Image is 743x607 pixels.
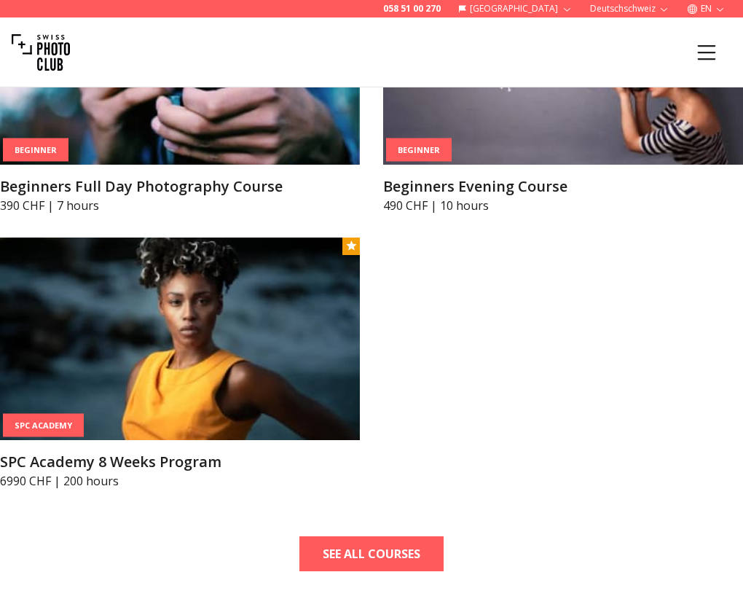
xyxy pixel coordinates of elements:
[682,28,731,77] button: Menu
[383,197,743,214] p: 490 CHF | 10 hours
[386,138,452,162] div: Beginner
[299,536,444,571] a: SEE ALL COURSES
[323,545,420,563] b: SEE ALL COURSES
[3,138,68,162] div: Beginner
[12,23,70,82] img: Swiss photo club
[3,413,84,437] div: SPC Academy
[383,3,441,15] a: 058 51 00 270
[383,176,743,197] h3: Beginners Evening Course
